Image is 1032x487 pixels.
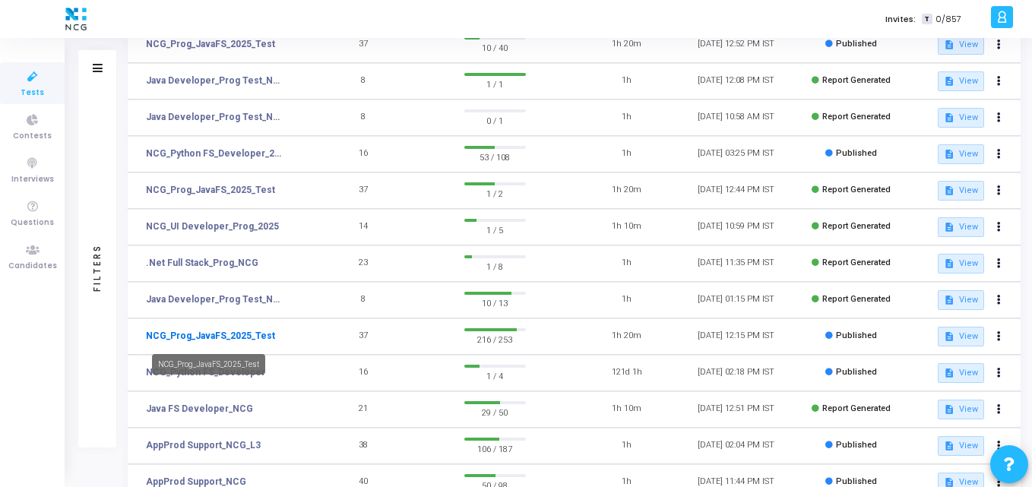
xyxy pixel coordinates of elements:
img: logo [62,4,90,34]
td: 1h 10m [572,209,682,245]
td: 1h [572,136,682,172]
span: Report Generated [822,112,891,122]
a: NCG_Prog_JavaFS_2025_Test [146,183,275,197]
td: 16 [309,355,418,391]
td: [DATE] 02:04 PM IST [682,428,791,464]
td: 37 [309,27,418,63]
td: [DATE] 11:35 PM IST [682,245,791,282]
td: 38 [309,428,418,464]
span: 106 / 187 [464,441,526,456]
span: 29 / 50 [464,404,526,419]
td: [DATE] 01:15 PM IST [682,282,791,318]
span: Report Generated [822,221,891,231]
td: 1h 10m [572,391,682,428]
td: [DATE] 03:25 PM IST [682,136,791,172]
td: 8 [309,282,418,318]
button: View [938,290,984,310]
a: NCG_Prog_JavaFS_2025_Test [146,329,275,343]
td: 37 [309,318,418,355]
td: 8 [309,63,418,100]
span: Published [836,330,877,340]
div: NCG_Prog_JavaFS_2025_Test [152,354,265,375]
span: Report Generated [822,294,891,304]
td: 1h [572,428,682,464]
td: 37 [309,172,418,209]
a: Java Developer_Prog Test_NCG [146,110,286,124]
span: Report Generated [822,403,891,413]
a: NCG_UI Developer_Prog_2025 [146,220,279,233]
td: 21 [309,391,418,428]
td: [DATE] 12:15 PM IST [682,318,791,355]
span: 0 / 1 [464,112,526,128]
td: [DATE] 12:51 PM IST [682,391,791,428]
span: 1 / 8 [464,258,526,274]
button: View [938,436,984,456]
td: 1h [572,282,682,318]
span: 0/857 [935,13,961,26]
td: 1h [572,100,682,136]
a: Java Developer_Prog Test_NCG [146,293,286,306]
td: [DATE] 02:18 PM IST [682,355,791,391]
span: 10 / 40 [464,40,526,55]
button: View [938,181,984,201]
span: Report Generated [822,185,891,194]
a: NCG_Python FS_Developer_2025 [146,147,286,160]
span: Candidates [8,260,57,273]
mat-icon: description [944,295,954,305]
mat-icon: description [944,331,954,342]
button: View [938,35,984,55]
a: Java Developer_Prog Test_NCG [146,74,286,87]
span: Published [836,367,877,377]
td: 1h [572,245,682,282]
mat-icon: description [944,441,954,451]
span: Published [836,440,877,450]
span: Report Generated [822,258,891,267]
td: [DATE] 12:44 PM IST [682,172,791,209]
button: View [938,71,984,91]
span: 1 / 1 [464,76,526,91]
span: Report Generated [822,75,891,85]
button: View [938,327,984,346]
td: 16 [309,136,418,172]
td: 1h 20m [572,27,682,63]
span: Contests [13,130,52,143]
td: 1h [572,63,682,100]
button: View [938,217,984,237]
button: View [938,400,984,419]
td: 1h 20m [572,172,682,209]
span: Published [836,476,877,486]
button: View [938,363,984,383]
td: 14 [309,209,418,245]
td: [DATE] 12:08 PM IST [682,63,791,100]
td: 23 [309,245,418,282]
span: Published [836,39,877,49]
span: 1 / 4 [464,368,526,383]
a: .Net Full Stack_Prog_NCG [146,256,258,270]
td: 1h 20m [572,318,682,355]
mat-icon: description [944,76,954,87]
span: T [922,14,932,25]
span: 216 / 253 [464,331,526,346]
td: [DATE] 12:52 PM IST [682,27,791,63]
div: Filters [90,184,104,351]
span: Interviews [11,173,54,186]
td: 8 [309,100,418,136]
mat-icon: description [944,185,954,196]
span: Published [836,148,877,158]
button: View [938,108,984,128]
a: Java FS Developer_NCG [146,402,253,416]
a: AppProd Support_NCG_L3 [146,438,261,452]
span: 53 / 108 [464,149,526,164]
span: 10 / 13 [464,295,526,310]
span: 1 / 2 [464,185,526,201]
mat-icon: description [944,258,954,269]
span: Tests [21,87,44,100]
a: NCG_Prog_JavaFS_2025_Test [146,37,275,51]
td: 121d 1h [572,355,682,391]
mat-icon: description [944,404,954,415]
label: Invites: [885,13,916,26]
td: [DATE] 10:58 AM IST [682,100,791,136]
td: [DATE] 10:59 PM IST [682,209,791,245]
mat-icon: description [944,40,954,50]
mat-icon: description [944,222,954,232]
